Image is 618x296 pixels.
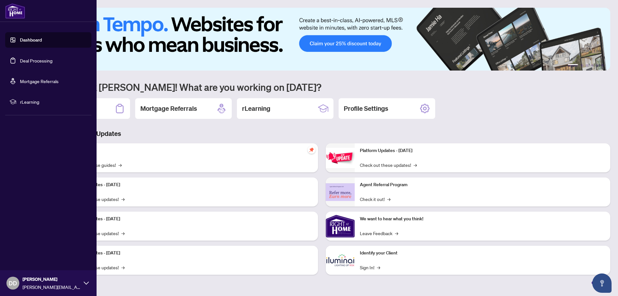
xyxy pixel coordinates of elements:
[326,183,355,201] img: Agent Referral Program
[9,279,17,288] span: DD
[308,146,315,154] span: pushpin
[68,215,313,223] p: Platform Updates - [DATE]
[586,64,588,67] button: 3
[360,147,605,154] p: Platform Updates - [DATE]
[20,58,52,63] a: Deal Processing
[360,215,605,223] p: We want to hear what you think!
[23,276,80,283] span: [PERSON_NAME]
[33,129,610,138] h3: Brokerage & Industry Updates
[377,264,380,271] span: →
[360,250,605,257] p: Identify your Client
[118,161,122,168] span: →
[592,273,612,293] button: Open asap
[326,212,355,241] img: We want to hear what you think!
[360,161,417,168] a: Check out these updates!→
[20,78,59,84] a: Mortgage Referrals
[23,283,80,291] span: [PERSON_NAME][EMAIL_ADDRESS][DOMAIN_NAME]
[20,98,87,105] span: rLearning
[121,196,125,203] span: →
[360,264,380,271] a: Sign In!→
[414,161,417,168] span: →
[68,147,313,154] p: Self-Help
[360,181,605,188] p: Agent Referral Program
[121,230,125,237] span: →
[33,8,610,71] img: Slide 0
[68,181,313,188] p: Platform Updates - [DATE]
[242,104,270,113] h2: rLearning
[581,64,583,67] button: 2
[596,64,599,67] button: 5
[140,104,197,113] h2: Mortgage Referrals
[33,81,610,93] h1: Welcome back [PERSON_NAME]! What are you working on [DATE]?
[326,148,355,168] img: Platform Updates - June 23, 2025
[601,64,604,67] button: 6
[568,64,578,67] button: 1
[20,37,42,43] a: Dashboard
[121,264,125,271] span: →
[387,196,390,203] span: →
[360,196,390,203] a: Check it out!→
[68,250,313,257] p: Platform Updates - [DATE]
[344,104,388,113] h2: Profile Settings
[395,230,398,237] span: →
[591,64,594,67] button: 4
[326,246,355,275] img: Identify your Client
[360,230,398,237] a: Leave Feedback→
[5,3,25,19] img: logo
